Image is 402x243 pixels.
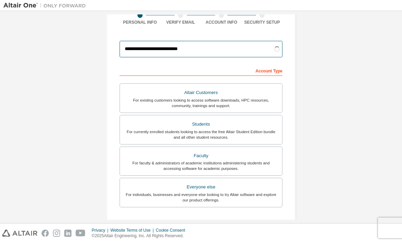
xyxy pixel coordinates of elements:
[120,65,282,76] div: Account Type
[124,119,278,129] div: Students
[120,218,282,229] div: Your Profile
[124,192,278,203] div: For individuals, businesses and everyone else looking to try Altair software and explore our prod...
[120,20,160,25] div: Personal Info
[156,228,189,233] div: Cookie Consent
[160,20,201,25] div: Verify Email
[124,151,278,161] div: Faculty
[92,228,110,233] div: Privacy
[124,88,278,97] div: Altair Customers
[110,228,156,233] div: Website Terms of Use
[2,230,37,237] img: altair_logo.svg
[42,230,49,237] img: facebook.svg
[76,230,86,237] img: youtube.svg
[242,20,283,25] div: Security Setup
[124,129,278,140] div: For currently enrolled students looking to access the free Altair Student Edition bundle and all ...
[124,97,278,108] div: For existing customers looking to access software downloads, HPC resources, community, trainings ...
[92,233,189,239] p: © 2025 Altair Engineering, Inc. All Rights Reserved.
[201,20,242,25] div: Account Info
[3,2,89,9] img: Altair One
[124,182,278,192] div: Everyone else
[124,160,278,171] div: For faculty & administrators of academic institutions administering students and accessing softwa...
[53,230,60,237] img: instagram.svg
[64,230,71,237] img: linkedin.svg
